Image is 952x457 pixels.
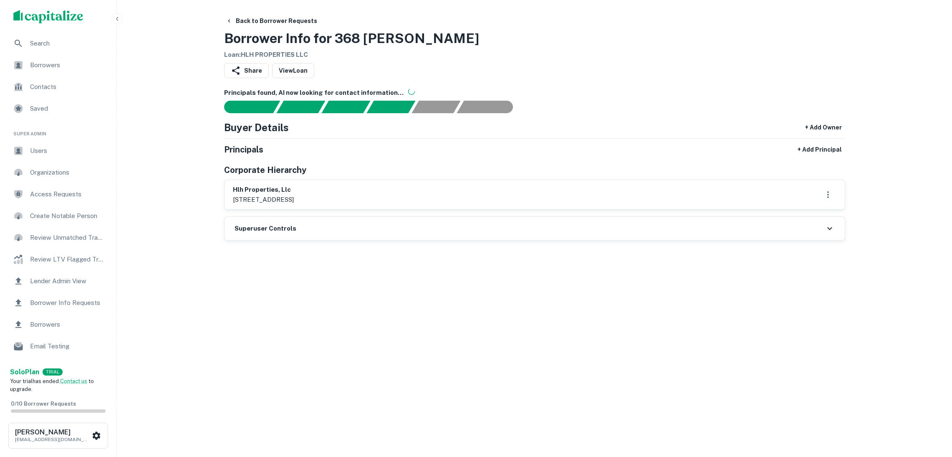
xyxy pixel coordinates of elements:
[7,315,110,335] a: Borrowers
[794,142,845,157] button: + Add Principal
[30,298,105,308] span: Borrower Info Requests
[30,189,105,199] span: Access Requests
[60,378,87,384] a: Contact us
[7,271,110,291] a: Lender Admin View
[457,101,523,113] div: AI fulfillment process complete.
[7,99,110,119] a: Saved
[30,276,105,286] span: Lender Admin View
[13,10,83,23] img: capitalize-logo.png
[224,164,306,176] h5: Corporate Hierarchy
[272,63,314,78] a: ViewLoan
[222,13,321,28] button: Back to Borrower Requests
[412,101,460,113] div: Principals found, still searching for contact information. This may take time...
[43,368,63,376] div: TRIAL
[7,77,110,97] a: Contacts
[224,28,479,48] h3: Borrower Info for 368 [PERSON_NAME]
[7,120,110,141] li: Super Admin
[11,401,76,407] span: 0 / 10 Borrower Requests
[7,293,110,313] a: Borrower Info Requests
[8,423,108,449] button: [PERSON_NAME][EMAIL_ADDRESS][DOMAIN_NAME]
[233,195,294,205] p: [STREET_ADDRESS]
[15,436,90,443] p: [EMAIL_ADDRESS][DOMAIN_NAME]
[30,320,105,330] span: Borrowers
[30,233,105,243] span: Review Unmatched Transactions
[224,120,289,135] h4: Buyer Details
[224,143,263,156] h5: Principals
[321,101,370,113] div: Documents found, AI parsing details...
[7,141,110,161] a: Users
[224,50,479,60] h6: Loan : HLH PROPERTIES LLC
[30,168,105,178] span: Organizations
[224,63,269,78] button: Share
[15,429,90,436] h6: [PERSON_NAME]
[7,33,110,53] a: Search
[7,184,110,204] a: Access Requests
[30,146,105,156] span: Users
[30,60,105,70] span: Borrowers
[30,82,105,92] span: Contacts
[7,162,110,183] a: Organizations
[7,358,110,378] a: Email Analytics
[7,55,110,75] a: Borrowers
[7,228,110,248] a: Review Unmatched Transactions
[276,101,325,113] div: Your request is received and processing...
[30,254,105,264] span: Review LTV Flagged Transactions
[10,368,39,376] strong: Solo Plan
[7,249,110,269] a: Review LTV Flagged Transactions
[10,367,39,377] a: SoloPlan
[910,390,952,430] iframe: Chat Widget
[30,38,105,48] span: Search
[233,185,294,195] h6: hlh properties, llc
[7,336,110,356] a: Email Testing
[235,224,296,234] h6: Superuser Controls
[224,88,845,98] h6: Principals found, AI now looking for contact information...
[366,101,415,113] div: Principals found, AI now looking for contact information...
[10,378,94,393] span: Your trial has ended. to upgrade.
[7,206,110,226] a: Create Notable Person
[30,211,105,221] span: Create Notable Person
[214,101,277,113] div: Sending borrower request to AI...
[30,104,105,114] span: Saved
[802,120,845,135] button: + Add Owner
[30,341,105,351] span: Email Testing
